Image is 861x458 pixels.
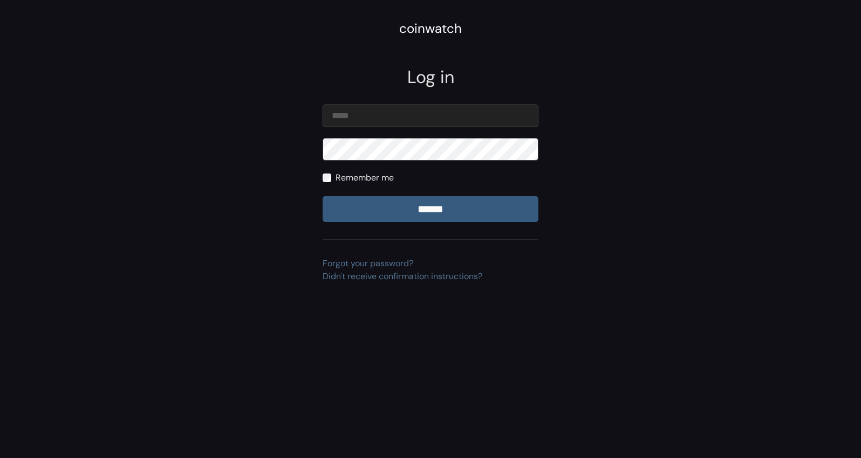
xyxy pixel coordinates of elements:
[323,67,538,87] h2: Log in
[323,270,482,282] a: Didn't receive confirmation instructions?
[336,171,394,184] label: Remember me
[323,258,413,269] a: Forgot your password?
[399,19,462,38] div: coinwatch
[399,24,462,36] a: coinwatch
